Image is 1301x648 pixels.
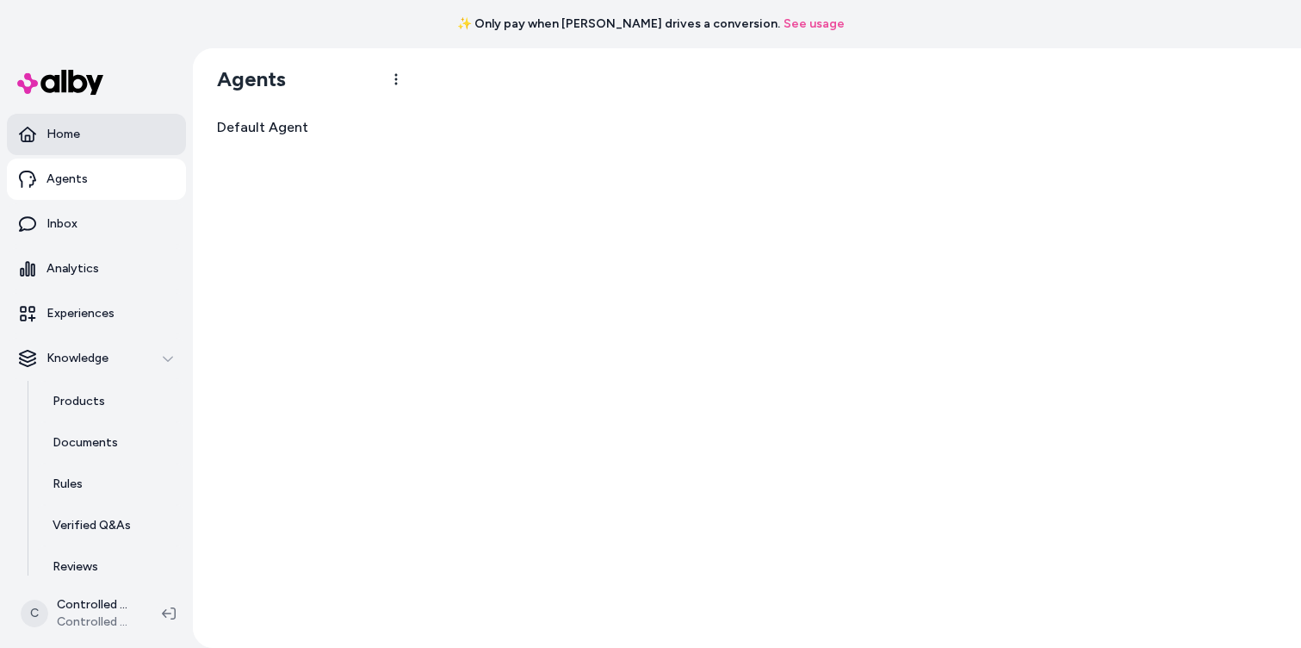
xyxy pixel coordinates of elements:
[7,293,186,334] a: Experiences
[46,215,77,233] p: Inbox
[784,16,845,33] a: See usage
[46,260,99,277] p: Analytics
[46,126,80,143] p: Home
[35,381,186,422] a: Products
[53,558,98,576] p: Reviews
[7,159,186,200] a: Agents
[7,248,186,290] a: Analytics
[17,70,103,95] img: alby Logo
[203,66,286,92] h1: Agents
[7,114,186,155] a: Home
[7,338,186,379] button: Knowledge
[46,350,108,367] p: Knowledge
[207,110,400,145] a: Default Agent
[53,517,131,534] p: Verified Q&As
[53,434,118,452] p: Documents
[35,505,186,546] a: Verified Q&As
[46,171,88,188] p: Agents
[7,203,186,245] a: Inbox
[35,422,186,464] a: Documents
[457,16,780,33] span: ✨ Only pay when [PERSON_NAME] drives a conversion.
[57,596,134,614] p: Controlled Chaos Shopify
[35,464,186,505] a: Rules
[10,586,148,641] button: CControlled Chaos ShopifyControlled Chaos
[21,600,48,627] span: C
[35,546,186,588] a: Reviews
[46,305,115,322] p: Experiences
[53,393,105,410] p: Products
[57,614,134,631] span: Controlled Chaos
[217,117,308,138] span: Default Agent
[53,476,83,493] p: Rules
